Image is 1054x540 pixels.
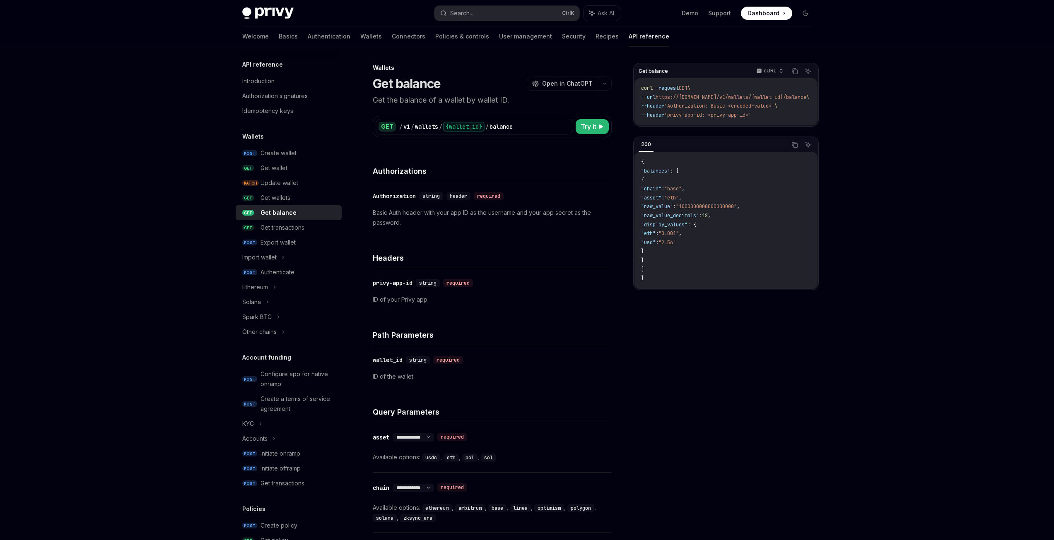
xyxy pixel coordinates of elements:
div: Export wallet [260,238,296,247]
div: chain [373,484,389,492]
div: required [443,279,473,287]
a: GETGet wallet [236,161,342,175]
div: , [510,503,534,513]
div: Idempotency keys [242,106,293,116]
code: zksync_era [400,514,436,522]
span: string [422,193,440,199]
div: , [534,503,567,513]
span: "1000000000000000000" [676,203,737,210]
div: Create policy [260,521,297,530]
div: Get transactions [260,478,304,488]
div: , [422,503,455,513]
button: cURL [752,64,787,78]
span: \ [774,103,777,109]
span: POST [242,480,257,487]
div: Authenticate [260,267,294,277]
code: eth [444,454,459,462]
code: polygon [567,504,594,512]
span: GET [679,85,687,91]
span: , [737,203,740,210]
span: "asset" [641,194,661,201]
span: Ask AI [598,9,614,17]
div: , [462,452,481,462]
div: Create a terms of service agreement [260,394,337,414]
a: Support [708,9,731,17]
a: POSTExport wallet [236,235,342,250]
h5: Wallets [242,132,264,142]
div: balance [490,122,513,131]
a: Idempotency keys [236,103,342,118]
a: GETGet wallets [236,190,342,205]
div: GET [379,122,396,132]
a: Basics [279,26,298,46]
div: asset [373,433,389,442]
span: "usd" [641,239,656,246]
code: sol [481,454,496,462]
button: Try it [576,119,609,134]
span: { [641,158,644,165]
span: --header [641,112,664,118]
span: "display_values" [641,221,687,228]
span: \ [687,85,690,91]
span: POST [242,376,257,382]
span: { [641,177,644,183]
span: --request [653,85,679,91]
div: / [485,122,489,131]
div: 200 [639,139,654,149]
div: Available options: [373,452,612,462]
code: optimism [534,504,564,512]
a: Policies & controls [435,26,489,46]
code: ethereum [422,504,452,512]
a: Introduction [236,74,342,89]
div: Ethereum [242,282,268,292]
a: Recipes [596,26,619,46]
a: POSTConfigure app for native onramp [236,367,342,391]
div: Update wallet [260,178,298,188]
a: Wallets [360,26,382,46]
span: ] [641,266,644,273]
a: PATCHUpdate wallet [236,175,342,190]
a: Authentication [308,26,350,46]
div: , [422,452,444,462]
span: 'Authorization: Basic <encoded-value>' [664,103,774,109]
span: : { [687,221,696,228]
div: , [567,503,598,513]
span: , [708,212,711,219]
span: GET [242,165,254,171]
button: Search...CtrlK [434,6,579,21]
span: "0.001" [658,230,679,237]
a: Demo [682,9,698,17]
span: "eth" [641,230,656,237]
span: GET [242,225,254,231]
img: dark logo [242,7,294,19]
div: Configure app for native onramp [260,369,337,389]
span: "eth" [664,194,679,201]
span: POST [242,523,257,529]
span: --header [641,103,664,109]
span: , [682,185,685,192]
div: privy-app-id [373,279,412,287]
div: required [437,483,467,492]
div: {wallet_id} [443,122,485,132]
span: : [661,185,664,192]
span: Ctrl K [562,10,574,17]
div: Get balance [260,208,297,218]
p: cURL [764,67,777,74]
div: / [399,122,403,131]
div: Accounts [242,434,268,444]
span: } [641,257,644,264]
div: Import wallet [242,252,277,262]
code: linea [510,504,531,512]
p: Get the balance of a wallet by wallet ID. [373,94,612,106]
h4: Path Parameters [373,329,612,341]
span: 'privy-app-id: <privy-app-id>' [664,112,751,118]
h4: Query Parameters [373,406,612,418]
button: Ask AI [803,66,813,77]
span: , [679,230,682,237]
p: Basic Auth header with your app ID as the username and your app secret as the password. [373,208,612,228]
span: Open in ChatGPT [542,79,593,88]
span: string [419,280,437,286]
div: Authorization signatures [242,91,308,101]
a: Welcome [242,26,269,46]
span: POST [242,269,257,276]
